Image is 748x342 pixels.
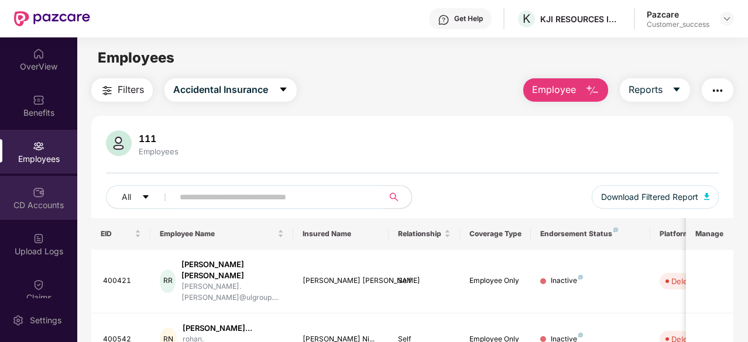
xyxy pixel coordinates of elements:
[118,82,144,97] span: Filters
[647,9,709,20] div: Pazcare
[671,275,699,287] div: Deleted
[106,185,177,209] button: Allcaret-down
[173,82,268,97] span: Accidental Insurance
[26,315,65,326] div: Settings
[389,218,460,250] th: Relationship
[33,140,44,152] img: svg+xml;base64,PHN2ZyBpZD0iRW1wbG95ZWVzIiB4bWxucz0iaHR0cDovL3d3dy53My5vcmcvMjAwMC9zdmciIHdpZHRoPS...
[551,275,583,286] div: Inactive
[142,193,150,202] span: caret-down
[601,191,698,203] span: Download Filtered Report
[629,82,663,97] span: Reports
[103,275,142,286] div: 400421
[620,78,690,102] button: Reportscaret-down
[660,229,724,239] div: Platform Status
[460,218,531,250] th: Coverage Type
[647,20,709,29] div: Customer_success
[383,192,406,202] span: search
[398,229,442,239] span: Relationship
[164,78,297,102] button: Accidental Insurancecaret-down
[33,186,44,198] img: svg+xml;base64,PHN2ZyBpZD0iQ0RfQWNjb3VudHMiIGRhdGEtbmFtZT0iQ0QgQWNjb3VudHMiIHhtbG5zPSJodHRwOi8vd3...
[293,218,389,250] th: Insured Name
[181,259,284,281] div: [PERSON_NAME] [PERSON_NAME]
[33,48,44,60] img: svg+xml;base64,PHN2ZyBpZD0iSG9tZSIgeG1sbnM9Imh0dHA6Ly93d3cudzMub3JnLzIwMDAvc3ZnIiB3aWR0aD0iMjAiIG...
[722,14,732,23] img: svg+xml;base64,PHN2ZyBpZD0iRHJvcGRvd24tMzJ4MzIiIHhtbG5zPSJodHRwOi8vd3d3LnczLm9yZy8yMDAwL3N2ZyIgd2...
[101,229,133,239] span: EID
[122,191,131,203] span: All
[523,12,530,26] span: K
[711,84,725,98] img: svg+xml;base64,PHN2ZyB4bWxucz0iaHR0cDovL3d3dy53My5vcmcvMjAwMC9zdmciIHdpZHRoPSIyNCIgaGVpZ2h0PSIyNC...
[540,229,640,239] div: Endorsement Status
[469,275,522,286] div: Employee Only
[686,218,733,250] th: Manage
[106,130,132,156] img: svg+xml;base64,PHN2ZyB4bWxucz0iaHR0cDovL3d3dy53My5vcmcvMjAwMC9zdmciIHhtbG5zOnhsaW5rPSJodHRwOi8vd3...
[33,279,44,291] img: svg+xml;base64,PHN2ZyBpZD0iQ2xhaW0iIHhtbG5zPSJodHRwOi8vd3d3LnczLm9yZy8yMDAwL3N2ZyIgd2lkdGg9IjIwIi...
[91,78,153,102] button: Filters
[136,133,181,144] div: 111
[303,275,379,286] div: [PERSON_NAME] [PERSON_NAME]
[91,218,151,250] th: EID
[98,49,174,66] span: Employees
[578,333,583,337] img: svg+xml;base64,PHN2ZyB4bWxucz0iaHR0cDovL3d3dy53My5vcmcvMjAwMC9zdmciIHdpZHRoPSI4IiBoZWlnaHQ9IjgiIH...
[454,14,483,23] div: Get Help
[12,315,24,326] img: svg+xml;base64,PHN2ZyBpZD0iU2V0dGluZy0yMHgyMCIgeG1sbnM9Imh0dHA6Ly93d3cudzMub3JnLzIwMDAvc3ZnIiB3aW...
[14,11,90,26] img: New Pazcare Logo
[136,147,181,156] div: Employees
[181,281,284,303] div: [PERSON_NAME].[PERSON_NAME]@ulgroup....
[160,229,275,239] span: Employee Name
[523,78,608,102] button: Employee
[160,270,175,293] div: RR
[672,85,681,95] span: caret-down
[150,218,293,250] th: Employee Name
[704,193,710,200] img: svg+xml;base64,PHN2ZyB4bWxucz0iaHR0cDovL3d3dy53My5vcmcvMjAwMC9zdmciIHhtbG5zOnhsaW5rPSJodHRwOi8vd3...
[540,13,622,25] div: KJI RESOURCES INDIA PRIVATE LIMITED
[33,233,44,244] img: svg+xml;base64,PHN2ZyBpZD0iVXBsb2FkX0xvZ3MiIGRhdGEtbmFtZT0iVXBsb2FkIExvZ3MiIHhtbG5zPSJodHRwOi8vd3...
[438,14,450,26] img: svg+xml;base64,PHN2ZyBpZD0iSGVscC0zMngzMiIgeG1sbnM9Imh0dHA6Ly93d3cudzMub3JnLzIwMDAvc3ZnIiB3aWR0aD...
[532,82,576,97] span: Employee
[592,185,719,209] button: Download Filtered Report
[279,85,288,95] span: caret-down
[398,275,451,286] div: Self
[100,84,114,98] img: svg+xml;base64,PHN2ZyB4bWxucz0iaHR0cDovL3d3dy53My5vcmcvMjAwMC9zdmciIHdpZHRoPSIyNCIgaGVpZ2h0PSIyNC...
[585,84,599,98] img: svg+xml;base64,PHN2ZyB4bWxucz0iaHR0cDovL3d3dy53My5vcmcvMjAwMC9zdmciIHhtbG5zOnhsaW5rPSJodHRwOi8vd3...
[383,185,412,209] button: search
[183,323,284,334] div: [PERSON_NAME]...
[613,227,618,232] img: svg+xml;base64,PHN2ZyB4bWxucz0iaHR0cDovL3d3dy53My5vcmcvMjAwMC9zdmciIHdpZHRoPSI4IiBoZWlnaHQ9IjgiIH...
[33,94,44,106] img: svg+xml;base64,PHN2ZyBpZD0iQmVuZWZpdHMiIHhtbG5zPSJodHRwOi8vd3d3LnczLm9yZy8yMDAwL3N2ZyIgd2lkdGg9Ij...
[578,275,583,279] img: svg+xml;base64,PHN2ZyB4bWxucz0iaHR0cDovL3d3dy53My5vcmcvMjAwMC9zdmciIHdpZHRoPSI4IiBoZWlnaHQ9IjgiIH...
